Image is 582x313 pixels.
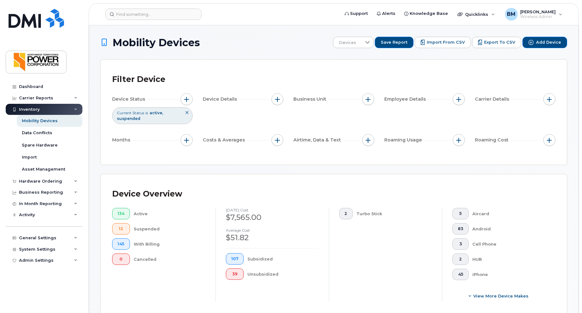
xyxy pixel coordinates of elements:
[472,223,545,235] div: Android
[522,37,567,48] button: Add Device
[458,226,463,231] span: 83
[134,208,205,219] div: Active
[112,96,147,103] span: Device Status
[117,110,144,116] span: Current Status
[484,40,515,45] span: Export to CSV
[472,269,545,280] div: iPhone
[112,208,130,219] button: 134
[203,96,239,103] span: Device Details
[134,238,205,250] div: With Billing
[150,110,163,115] span: active
[458,211,463,216] span: 5
[475,137,510,143] span: Roaming Cost
[112,137,132,143] span: Months
[472,208,545,219] div: Aircard
[203,137,247,143] span: Costs & Averages
[381,40,407,45] span: Save Report
[226,208,319,212] h4: [DATE] cost
[226,212,319,223] div: $7,565.00
[226,253,244,265] button: 107
[118,241,125,247] span: 145
[226,268,244,280] button: 39
[452,269,469,280] button: 45
[112,37,200,48] span: Mobility Devices
[452,238,469,250] button: 3
[293,137,343,143] span: Airtime, Data & Text
[472,238,545,250] div: Cell Phone
[112,186,182,202] div: Device Overview
[452,223,469,235] button: 83
[344,211,347,216] span: 2
[118,211,125,216] span: 134
[134,223,205,235] div: Suspended
[134,254,205,265] div: Cancelled
[356,208,432,219] div: Turbo Stick
[112,223,130,235] button: 12
[226,228,319,232] h4: Average cost
[384,137,424,143] span: Roaming Usage
[458,257,463,262] span: 2
[112,254,130,265] button: 0
[427,40,465,45] span: Import from CSV
[247,268,318,280] div: Unsubsidized
[452,290,545,302] button: View More Device Makes
[472,254,545,265] div: HUB
[384,96,428,103] span: Employee Details
[472,37,521,48] button: Export to CSV
[536,40,561,45] span: Add Device
[226,232,319,243] div: $51.82
[112,71,165,88] div: Filter Device
[415,37,471,48] button: Import from CSV
[339,208,353,219] button: 2
[458,272,463,277] span: 45
[112,238,130,250] button: 145
[117,116,140,121] span: suspended
[247,253,318,265] div: Subsidized
[452,254,469,265] button: 2
[475,96,511,103] span: Carrier Details
[333,37,361,48] span: Devices
[231,272,239,277] span: 39
[118,226,125,231] span: 12
[118,257,125,262] span: 0
[145,110,148,116] span: is
[231,256,239,261] span: 107
[452,208,469,219] button: 5
[375,37,413,48] button: Save Report
[473,293,528,299] span: View More Device Makes
[293,96,328,103] span: Business Unit
[458,241,463,247] span: 3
